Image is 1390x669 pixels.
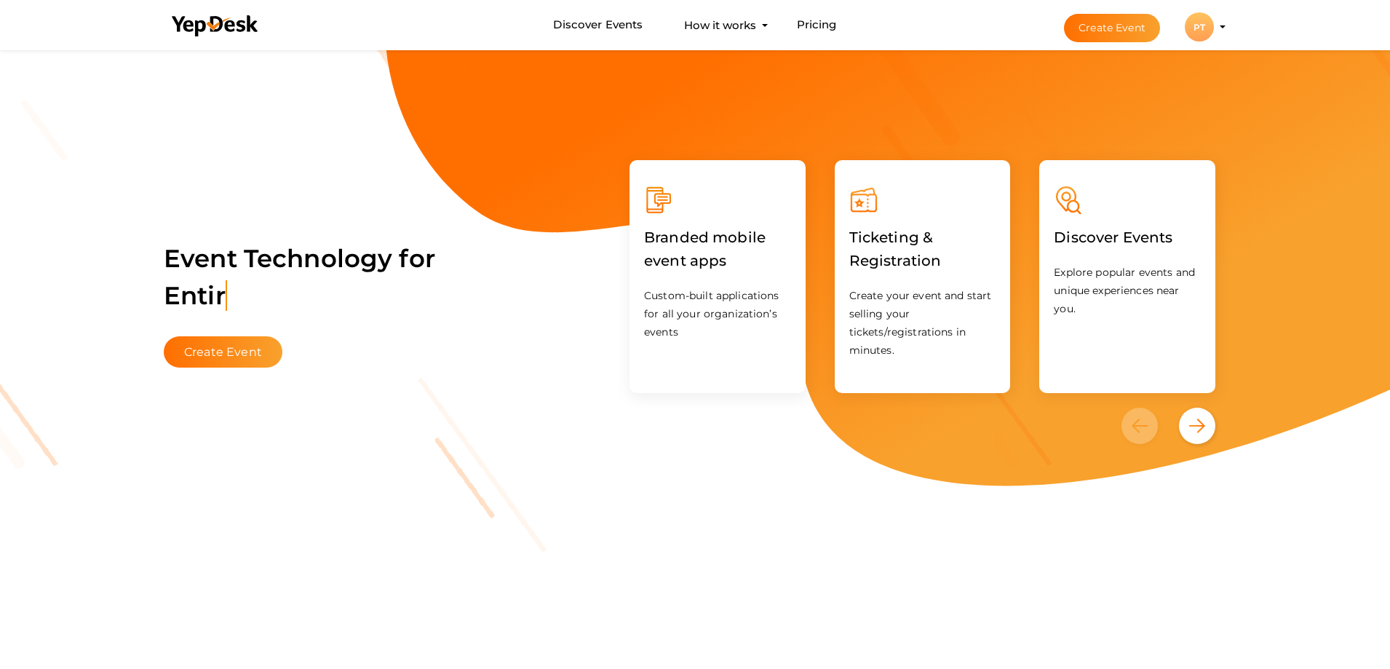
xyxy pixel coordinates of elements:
[849,215,996,283] label: Ticketing & Registration
[1121,408,1176,444] button: Previous
[1054,231,1172,245] a: Discover Events
[1185,22,1214,33] profile-pic: PT
[849,287,996,360] p: Create your event and start selling your tickets/registrations in minutes.
[164,222,435,333] label: Event Technology for
[797,12,837,39] a: Pricing
[644,287,791,341] p: Custom-built applications for all your organization’s events
[164,336,282,368] button: Create Event
[164,280,227,311] span: Entir
[644,215,791,283] label: Branded mobile event apps
[1054,264,1201,318] p: Explore popular events and unique experiences near you.
[849,255,996,269] a: Ticketing & Registration
[680,12,760,39] button: How it works
[1054,215,1172,260] label: Discover Events
[1064,14,1160,42] button: Create Event
[1179,408,1215,444] button: Next
[1185,12,1214,41] div: PT
[644,255,791,269] a: Branded mobile event apps
[553,12,643,39] a: Discover Events
[1180,12,1218,42] button: PT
